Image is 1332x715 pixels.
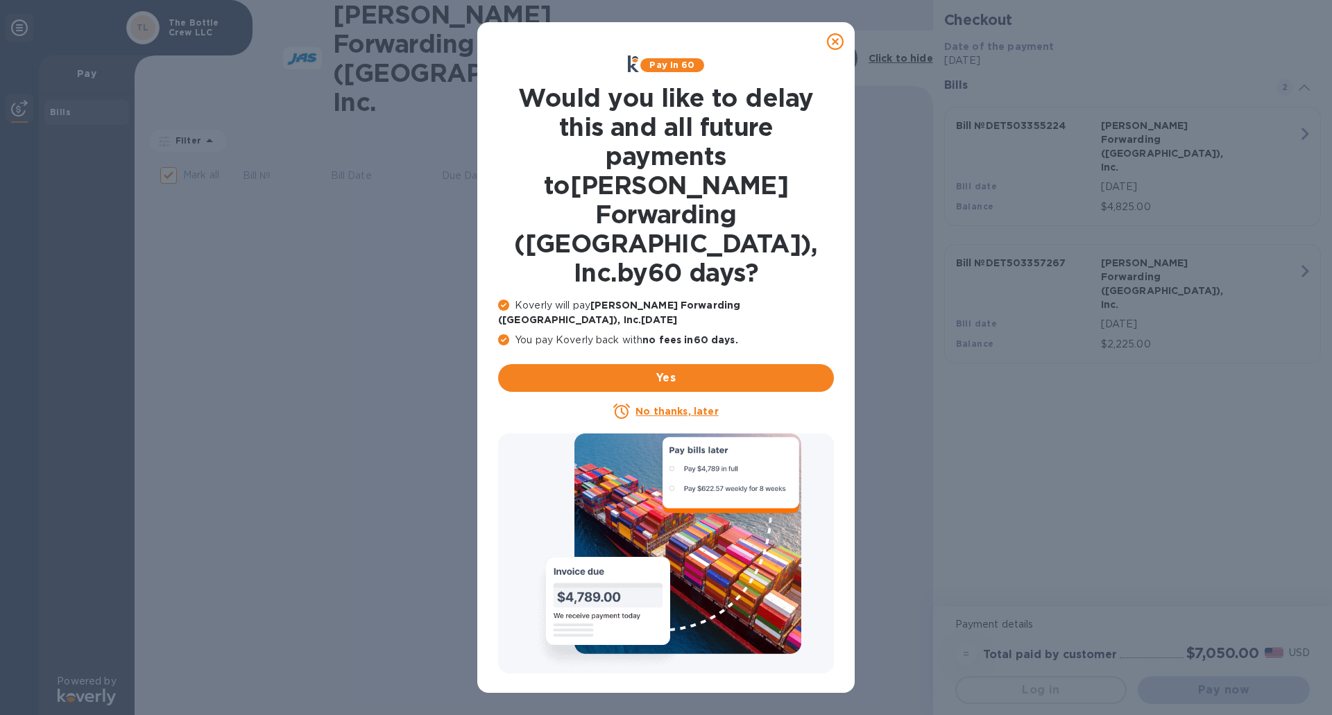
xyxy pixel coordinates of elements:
[509,370,823,386] span: Yes
[498,83,834,287] h1: Would you like to delay this and all future payments to [PERSON_NAME] Forwarding ([GEOGRAPHIC_DAT...
[642,334,737,345] b: no fees in 60 days .
[649,60,694,70] b: Pay in 60
[498,298,834,327] p: Koverly will pay
[498,364,834,392] button: Yes
[635,406,718,417] u: No thanks, later
[498,333,834,347] p: You pay Koverly back with
[498,300,740,325] b: [PERSON_NAME] Forwarding ([GEOGRAPHIC_DATA]), Inc. [DATE]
